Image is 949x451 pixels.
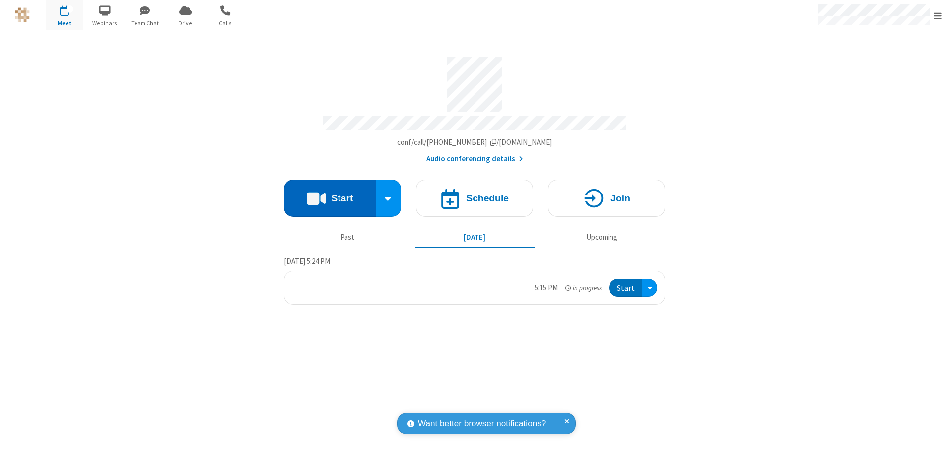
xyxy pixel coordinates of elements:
[416,180,533,217] button: Schedule
[426,153,523,165] button: Audio conferencing details
[167,19,204,28] span: Drive
[376,180,402,217] div: Start conference options
[284,180,376,217] button: Start
[610,193,630,203] h4: Join
[86,19,124,28] span: Webinars
[288,228,407,247] button: Past
[542,228,662,247] button: Upcoming
[207,19,244,28] span: Calls
[565,283,602,293] em: in progress
[609,279,642,297] button: Start
[15,7,30,22] img: QA Selenium DO NOT DELETE OR CHANGE
[548,180,665,217] button: Join
[415,228,535,247] button: [DATE]
[67,5,73,13] div: 1
[46,19,83,28] span: Meet
[535,282,558,294] div: 5:15 PM
[397,137,552,148] button: Copy my meeting room linkCopy my meeting room link
[466,193,509,203] h4: Schedule
[284,256,665,305] section: Today's Meetings
[331,193,353,203] h4: Start
[924,425,942,444] iframe: Chat
[397,137,552,147] span: Copy my meeting room link
[642,279,657,297] div: Open menu
[127,19,164,28] span: Team Chat
[418,417,546,430] span: Want better browser notifications?
[284,257,330,266] span: [DATE] 5:24 PM
[284,49,665,165] section: Account details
